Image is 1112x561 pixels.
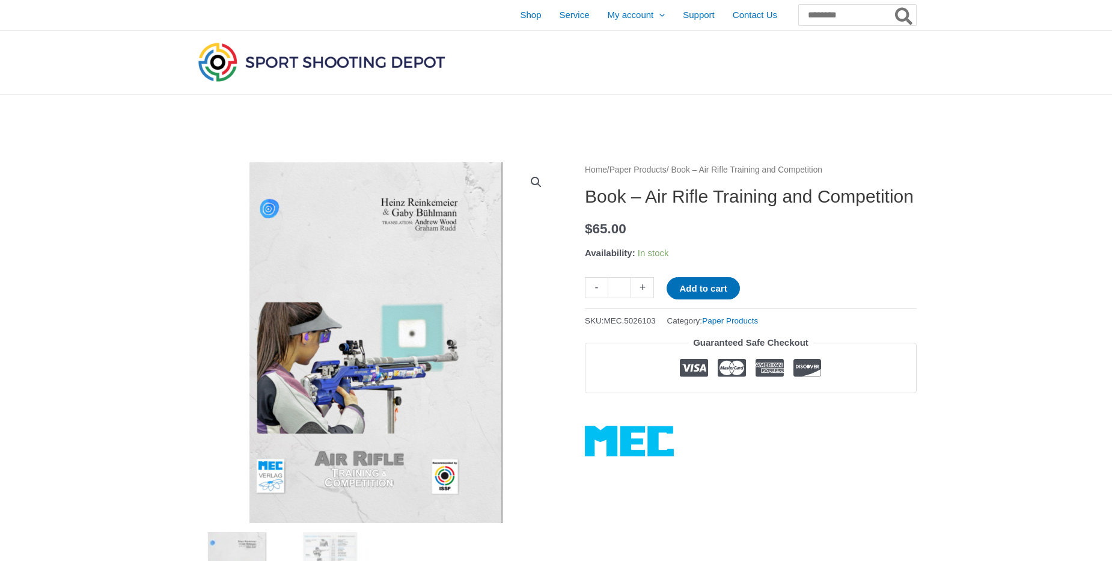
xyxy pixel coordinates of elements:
span: MEC.5026103 [604,316,656,325]
a: Home [585,165,607,174]
input: Product quantity [608,277,631,298]
button: Add to cart [667,277,739,299]
a: + [631,277,654,298]
span: In stock [638,248,669,258]
img: Book - Air Rifle Training and Competition [195,162,556,523]
span: SKU: [585,313,656,328]
span: $ [585,221,593,236]
span: Availability: [585,248,635,258]
h1: Book – Air Rifle Training and Competition [585,186,917,207]
bdi: 65.00 [585,221,626,236]
a: - [585,277,608,298]
a: Paper Products [702,316,758,325]
a: MEC [585,426,674,456]
span: Category: [667,313,759,328]
legend: Guaranteed Safe Checkout [688,334,813,351]
iframe: Customer reviews powered by Trustpilot [585,402,917,417]
a: View full-screen image gallery [525,171,547,193]
a: Paper Products [609,165,667,174]
nav: Breadcrumb [585,162,917,178]
button: Search [893,5,916,25]
img: Sport Shooting Depot [195,40,448,84]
